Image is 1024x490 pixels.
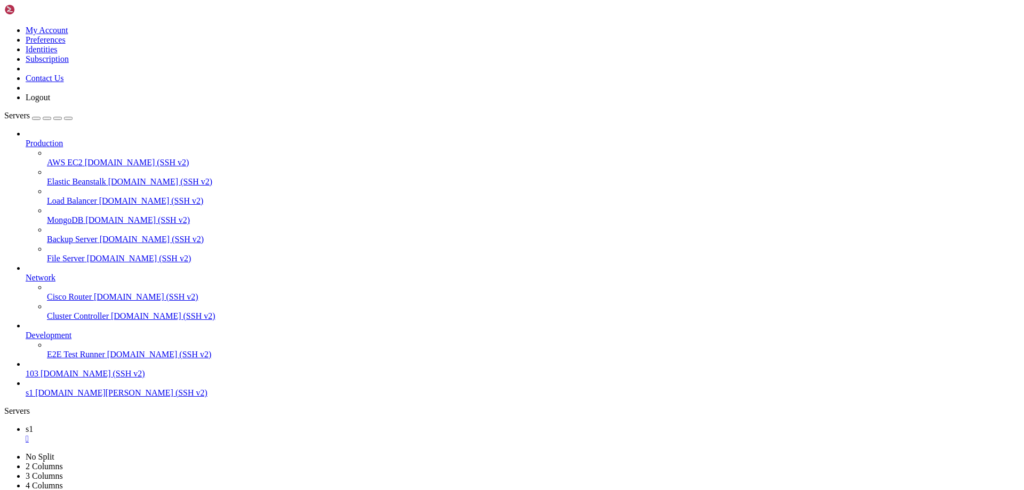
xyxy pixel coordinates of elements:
[4,406,1020,416] div: Servers
[47,215,83,224] span: MongoDB
[26,93,50,102] a: Logout
[47,158,83,167] span: AWS EC2
[47,148,1020,167] li: AWS EC2 [DOMAIN_NAME] (SSH v2)
[26,424,33,433] span: s1
[4,111,30,120] span: Servers
[100,235,204,244] span: [DOMAIN_NAME] (SSH v2)
[26,139,63,148] span: Production
[26,388,1020,398] a: s1 [DOMAIN_NAME][PERSON_NAME] (SSH v2)
[4,13,9,22] div: (0, 1)
[26,424,1020,444] a: s1
[47,196,97,205] span: Load Balancer
[99,196,204,205] span: [DOMAIN_NAME] (SSH v2)
[47,340,1020,359] li: E2E Test Runner [DOMAIN_NAME] (SSH v2)
[47,225,1020,244] li: Backup Server [DOMAIN_NAME] (SSH v2)
[87,254,191,263] span: [DOMAIN_NAME] (SSH v2)
[47,292,1020,302] a: Cisco Router [DOMAIN_NAME] (SSH v2)
[47,215,1020,225] a: MongoDB [DOMAIN_NAME] (SSH v2)
[26,379,1020,398] li: s1 [DOMAIN_NAME][PERSON_NAME] (SSH v2)
[4,4,66,15] img: Shellngn
[26,273,55,282] span: Network
[26,331,1020,340] a: Development
[47,177,1020,187] a: Elastic Beanstalk [DOMAIN_NAME] (SSH v2)
[35,388,207,397] span: [DOMAIN_NAME][PERSON_NAME] (SSH v2)
[26,263,1020,321] li: Network
[47,244,1020,263] li: File Server [DOMAIN_NAME] (SSH v2)
[26,331,71,340] span: Development
[47,350,105,359] span: E2E Test Runner
[47,206,1020,225] li: MongoDB [DOMAIN_NAME] (SSH v2)
[111,311,215,320] span: [DOMAIN_NAME] (SSH v2)
[26,388,33,397] span: s1
[4,111,73,120] a: Servers
[26,35,66,44] a: Preferences
[47,177,106,186] span: Elastic Beanstalk
[47,311,109,320] span: Cluster Controller
[108,177,213,186] span: [DOMAIN_NAME] (SSH v2)
[26,129,1020,263] li: Production
[47,292,92,301] span: Cisco Router
[107,350,212,359] span: [DOMAIN_NAME] (SSH v2)
[41,369,145,378] span: [DOMAIN_NAME] (SSH v2)
[47,167,1020,187] li: Elastic Beanstalk [DOMAIN_NAME] (SSH v2)
[26,273,1020,283] a: Network
[4,4,885,13] x-row: Connecting [DOMAIN_NAME][PERSON_NAME]...
[47,254,1020,263] a: File Server [DOMAIN_NAME] (SSH v2)
[26,26,68,35] a: My Account
[26,139,1020,148] a: Production
[85,215,190,224] span: [DOMAIN_NAME] (SSH v2)
[47,254,85,263] span: File Server
[26,45,58,54] a: Identities
[26,359,1020,379] li: 103 [DOMAIN_NAME] (SSH v2)
[47,283,1020,302] li: Cisco Router [DOMAIN_NAME] (SSH v2)
[26,54,69,63] a: Subscription
[26,321,1020,359] li: Development
[47,158,1020,167] a: AWS EC2 [DOMAIN_NAME] (SSH v2)
[47,235,98,244] span: Backup Server
[47,235,1020,244] a: Backup Server [DOMAIN_NAME] (SSH v2)
[47,196,1020,206] a: Load Balancer [DOMAIN_NAME] (SSH v2)
[26,481,63,490] a: 4 Columns
[47,187,1020,206] li: Load Balancer [DOMAIN_NAME] (SSH v2)
[26,462,63,471] a: 2 Columns
[26,471,63,480] a: 3 Columns
[47,302,1020,321] li: Cluster Controller [DOMAIN_NAME] (SSH v2)
[47,311,1020,321] a: Cluster Controller [DOMAIN_NAME] (SSH v2)
[26,434,1020,444] a: 
[94,292,198,301] span: [DOMAIN_NAME] (SSH v2)
[26,369,1020,379] a: 103 [DOMAIN_NAME] (SSH v2)
[85,158,189,167] span: [DOMAIN_NAME] (SSH v2)
[26,74,64,83] a: Contact Us
[47,350,1020,359] a: E2E Test Runner [DOMAIN_NAME] (SSH v2)
[26,452,54,461] a: No Split
[26,369,38,378] span: 103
